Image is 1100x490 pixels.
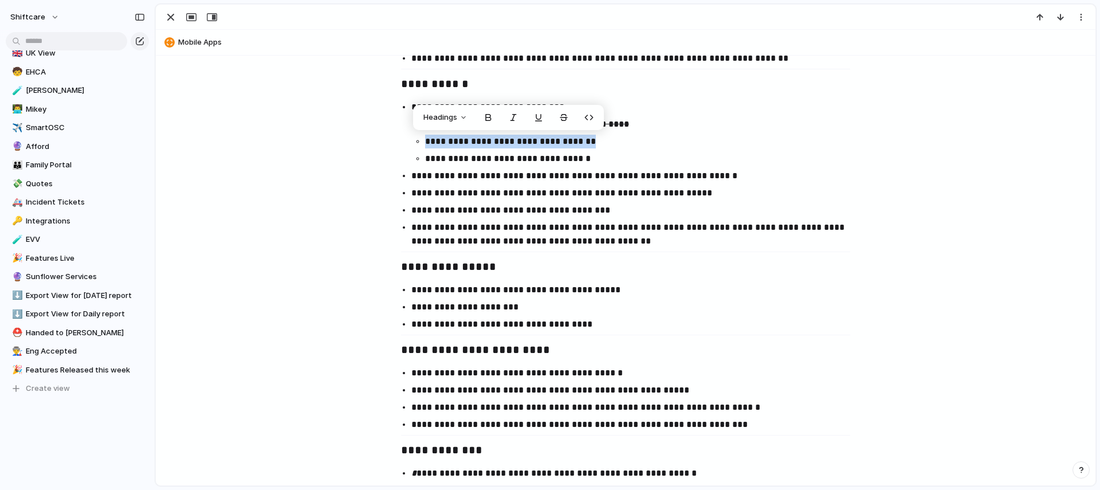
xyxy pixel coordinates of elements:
[6,156,149,174] a: 👪Family Portal
[12,363,20,377] div: 🎉
[6,82,149,99] a: 🧪[PERSON_NAME]
[12,271,20,284] div: 🔮
[26,364,145,376] span: Features Released this week
[10,215,22,227] button: 🔑
[26,48,145,59] span: UK View
[6,231,149,248] a: 🧪EVV
[12,214,20,228] div: 🔑
[12,177,20,190] div: 💸
[6,119,149,136] a: ✈️SmartOSC
[10,234,22,245] button: 🧪
[6,213,149,230] a: 🔑Integrations
[10,346,22,357] button: 👨‍🏭
[26,234,145,245] span: EVV
[10,141,22,152] button: 🔮
[12,345,20,358] div: 👨‍🏭
[417,108,474,127] button: Headings
[10,85,22,96] button: 🧪
[12,84,20,97] div: 🧪
[6,64,149,81] a: 🧒EHCA
[26,141,145,152] span: Afford
[10,253,22,264] button: 🎉
[6,343,149,360] a: 👨‍🏭Eng Accepted
[6,380,149,397] button: Create view
[6,250,149,267] a: 🎉Features Live
[12,103,20,116] div: 👨‍💻
[12,233,20,246] div: 🧪
[26,271,145,283] span: Sunflower Services
[26,215,145,227] span: Integrations
[6,138,149,155] a: 🔮Afford
[10,11,45,23] span: shiftcare
[6,101,149,118] a: 👨‍💻Mikey
[12,65,20,79] div: 🧒
[12,196,20,209] div: 🚑
[26,308,145,320] span: Export View for Daily report
[26,290,145,301] span: Export View for [DATE] report
[12,121,20,135] div: ✈️
[10,290,22,301] button: ⬇️
[178,37,1090,48] span: Mobile Apps
[10,271,22,283] button: 🔮
[10,197,22,208] button: 🚑
[6,45,149,62] a: 🇬🇧UK View
[12,140,20,153] div: 🔮
[10,364,22,376] button: 🎉
[26,159,145,171] span: Family Portal
[26,104,145,115] span: Mikey
[26,327,145,339] span: Handed to [PERSON_NAME]
[6,324,149,342] a: ⛑️Handed to [PERSON_NAME]
[10,122,22,134] button: ✈️
[10,178,22,190] button: 💸
[6,287,149,304] a: ⬇️Export View for [DATE] report
[12,47,20,60] div: 🇬🇧
[10,104,22,115] button: 👨‍💻
[12,326,20,339] div: ⛑️
[26,346,145,357] span: Eng Accepted
[26,253,145,264] span: Features Live
[26,66,145,78] span: EHCA
[6,268,149,285] a: 🔮Sunflower Services
[6,362,149,379] a: 🎉Features Released this week
[10,327,22,339] button: ⛑️
[423,112,457,123] span: Headings
[26,178,145,190] span: Quotes
[26,383,70,394] span: Create view
[6,194,149,211] a: 🚑Incident Tickets
[26,122,145,134] span: SmartOSC
[26,85,145,96] span: [PERSON_NAME]
[6,305,149,323] a: ⬇️Export View for Daily report
[26,197,145,208] span: Incident Tickets
[12,252,20,265] div: 🎉
[10,48,22,59] button: 🇬🇧
[10,308,22,320] button: ⬇️
[12,308,20,321] div: ⬇️
[12,289,20,302] div: ⬇️
[5,8,65,26] button: shiftcare
[161,33,1090,52] button: Mobile Apps
[10,66,22,78] button: 🧒
[6,175,149,193] a: 💸Quotes
[10,159,22,171] button: 👪
[12,159,20,172] div: 👪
